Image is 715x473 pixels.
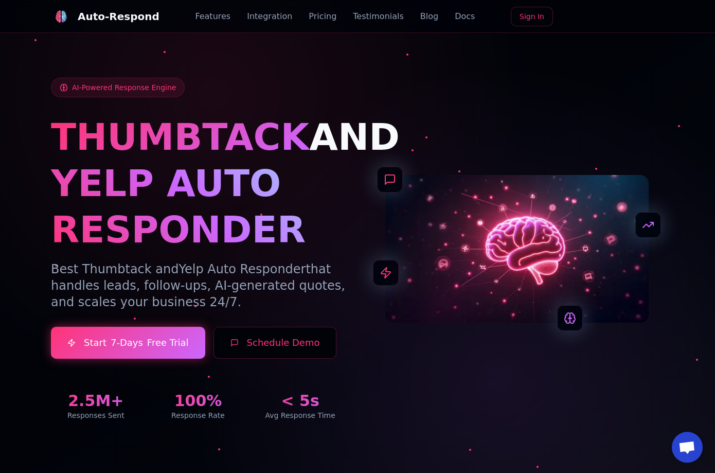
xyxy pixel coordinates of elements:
span: AND [309,115,400,159]
a: Docs [455,10,475,23]
button: Schedule Demo [213,327,337,359]
div: < 5s [255,392,345,410]
div: 2.5M+ [51,392,141,410]
div: 100% [153,392,243,410]
a: Features [195,10,230,23]
a: Integration [247,10,292,23]
img: AI Neural Network Brain [385,175,649,323]
span: THUMBTACK [51,115,309,159]
div: Avg Response Time [255,410,345,421]
a: Auto-Respond [51,6,159,27]
a: Open chat [672,432,703,463]
div: Responses Sent [51,410,141,421]
iframe: Sign in with Google Button [556,6,669,28]
img: logo.svg [55,10,67,23]
span: 7-Days [111,336,143,350]
div: Auto-Respond [78,9,159,24]
p: Best Thumbtack and that handles leads, follow-ups, AI-generated quotes, and scales your business ... [51,261,345,310]
a: Start7-DaysFree Trial [51,327,205,359]
div: Response Rate [153,410,243,421]
h1: YELP AUTO RESPONDER [51,160,345,253]
span: Yelp Auto Responder [178,262,306,276]
a: Testimonials [353,10,404,23]
span: AI-Powered Response Engine [72,82,176,93]
a: Blog [420,10,438,23]
a: Sign In [511,7,553,26]
a: Pricing [309,10,336,23]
